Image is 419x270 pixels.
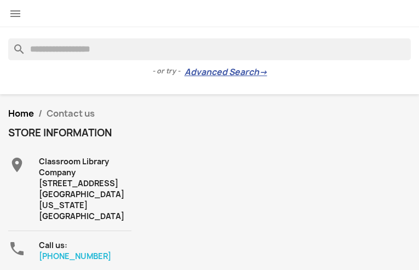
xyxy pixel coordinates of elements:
input: Search [8,38,411,60]
a: Home [8,107,34,119]
span: Contact us [47,107,95,119]
span: - or try - [152,66,185,77]
div: Classroom Library Company [STREET_ADDRESS] [GEOGRAPHIC_DATA][US_STATE] [GEOGRAPHIC_DATA] [39,156,131,222]
i:  [8,240,26,257]
i:  [9,7,22,20]
i:  [8,156,26,174]
a: [PHONE_NUMBER] [39,251,111,261]
i: search [8,38,21,51]
a: Advanced Search→ [185,67,267,78]
h4: Store information [8,128,131,139]
div: Call us: [39,240,131,262]
span: → [259,67,267,78]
